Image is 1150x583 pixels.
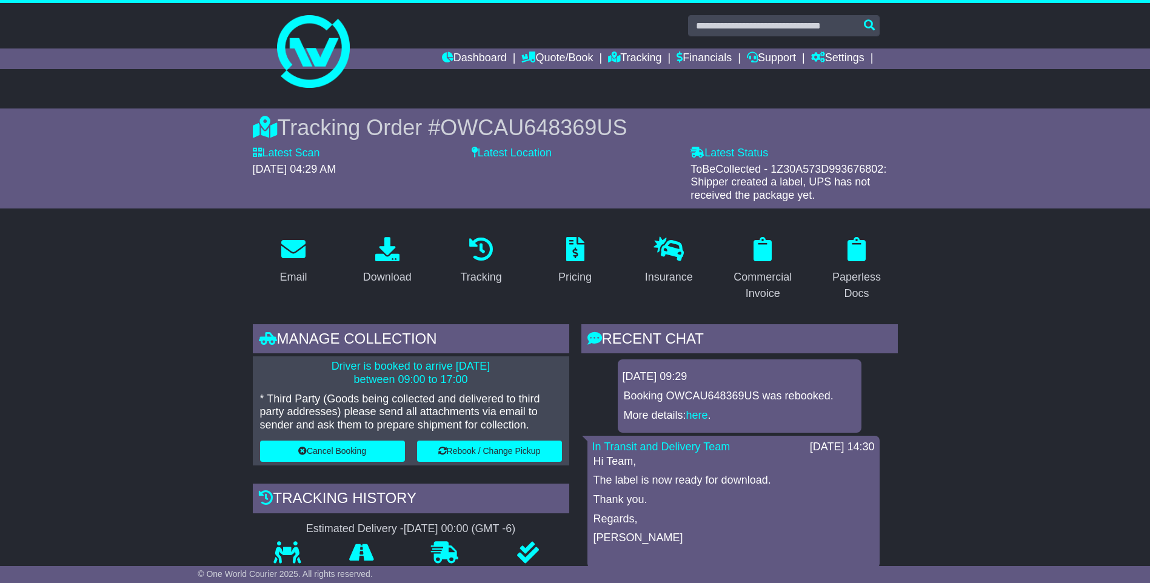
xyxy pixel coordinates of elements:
div: [DATE] 00:00 (GMT -6) [404,522,515,536]
a: Tracking [608,48,661,69]
a: In Transit and Delivery Team [592,441,730,453]
div: Download [363,269,412,285]
p: Driver is booked to arrive [DATE] between 09:00 to 17:00 [260,360,562,386]
button: Rebook / Change Pickup [417,441,562,462]
div: Insurance [645,269,693,285]
a: Paperless Docs [816,233,898,306]
p: Booking OWCAU648369US was rebooked. [624,390,855,403]
a: Tracking [452,233,509,290]
div: [DATE] 09:29 [623,370,857,384]
div: Tracking Order # [253,115,898,141]
a: Email [272,233,315,290]
a: Financials [677,48,732,69]
div: Tracking [460,269,501,285]
p: * Third Party (Goods being collected and delivered to third party addresses) please send all atta... [260,393,562,432]
a: Support [747,48,796,69]
label: Latest Location [472,147,552,160]
div: Tracking history [253,484,569,516]
button: Cancel Booking [260,441,405,462]
a: Quote/Book [521,48,593,69]
label: Latest Status [690,147,768,160]
div: Manage collection [253,324,569,357]
div: Email [279,269,307,285]
a: Settings [811,48,864,69]
span: OWCAU648369US [440,115,627,140]
p: Thank you. [593,493,874,507]
p: Regards, [593,513,874,526]
div: [DATE] 14:30 [810,441,875,454]
a: here [686,409,708,421]
a: Pricing [550,233,600,290]
div: Commercial Invoice [730,269,796,302]
a: Download [355,233,420,290]
div: Pricing [558,269,592,285]
a: Dashboard [442,48,507,69]
div: Paperless Docs [824,269,890,302]
p: More details: . [624,409,855,422]
p: [PERSON_NAME] [593,531,874,545]
span: [DATE] 04:29 AM [253,163,336,175]
a: Insurance [637,233,701,290]
a: Commercial Invoice [722,233,804,306]
span: © One World Courier 2025. All rights reserved. [198,569,373,579]
p: The label is now ready for download. [593,474,874,487]
div: Estimated Delivery - [253,522,569,536]
label: Latest Scan [253,147,320,160]
span: ToBeCollected - 1Z30A573D993676802: Shipper created a label, UPS has not received the package yet. [690,163,886,201]
div: RECENT CHAT [581,324,898,357]
p: Hi Team, [593,455,874,468]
